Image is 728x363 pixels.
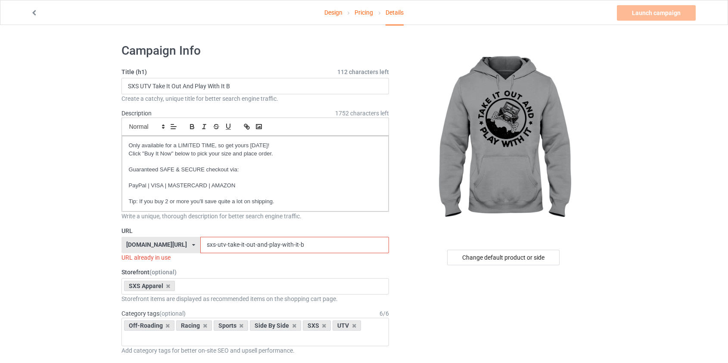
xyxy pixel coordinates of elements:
div: [DOMAIN_NAME][URL] [126,242,187,248]
div: Write a unique, thorough description for better search engine traffic. [121,212,389,220]
div: Add category tags for better on-site SEO and upsell performance. [121,346,389,355]
div: UTV [333,320,361,331]
div: Create a catchy, unique title for better search engine traffic. [121,94,389,103]
div: SXS [303,320,331,331]
div: 6 / 6 [380,309,389,318]
p: Guaranteed SAFE & SECURE checkout via: [129,166,382,174]
div: URL already in use [121,253,389,262]
span: (optional) [149,269,177,276]
label: Storefront [121,268,389,276]
div: Change default product or side [447,250,560,265]
p: Tip: If you buy 2 or more you'll save quite a lot on shipping. [129,198,382,206]
div: Details [386,0,404,25]
span: 112 characters left [337,68,389,76]
p: PayPal | VISA | MASTERCARD | AMAZON [129,182,382,190]
div: SXS Apparel [124,281,175,291]
div: Racing [176,320,212,331]
p: Only available for a LIMITED TIME, so get yours [DATE]! [129,142,382,150]
label: URL [121,226,389,235]
span: 1752 characters left [335,109,389,118]
span: (optional) [159,310,186,317]
a: Pricing [355,0,373,25]
label: Title (h1) [121,68,389,76]
h1: Campaign Info [121,43,389,59]
div: Off-Roading [124,320,175,331]
div: Side By Side [250,320,301,331]
label: Description [121,110,152,117]
div: Storefront items are displayed as recommended items on the shopping cart page. [121,295,389,303]
p: Click "Buy It Now" below to pick your size and place order. [129,150,382,158]
div: Sports [214,320,249,331]
label: Category tags [121,309,186,318]
a: Design [324,0,342,25]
